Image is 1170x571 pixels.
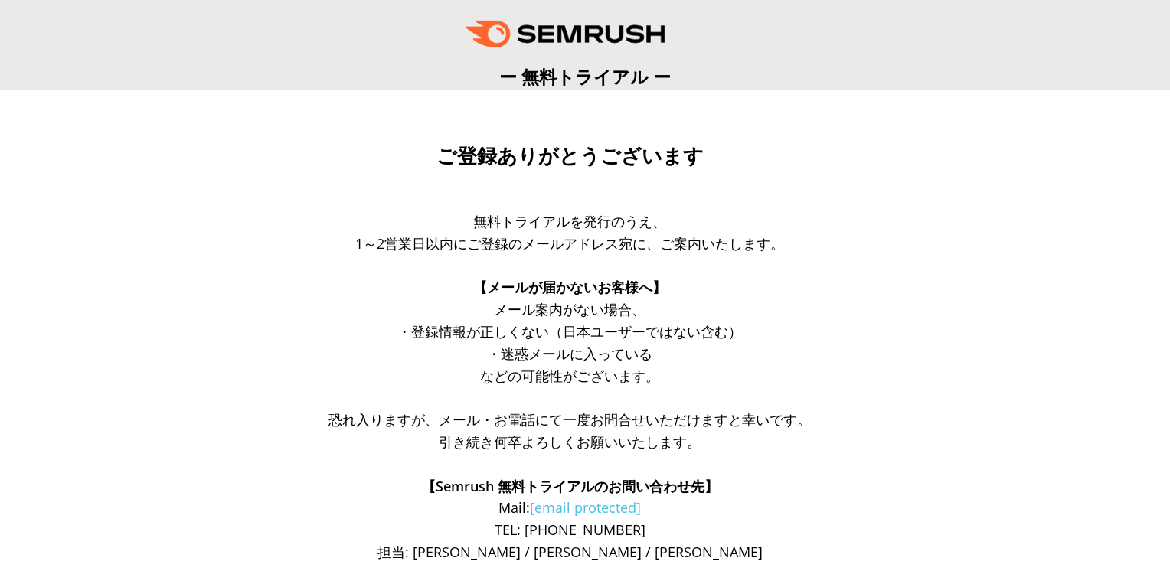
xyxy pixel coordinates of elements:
[494,300,645,318] span: メール案内がない場合、
[473,278,666,296] span: 【メールが届かないお客様へ】
[480,367,659,385] span: などの可能性がございます。
[530,498,641,517] a: [email protected]
[436,145,704,168] span: ご登録ありがとうございます
[397,322,742,341] span: ・登録情報が正しくない（日本ユーザーではない含む）
[473,212,666,230] span: 無料トライアルを発行のうえ、
[499,64,671,89] span: ー 無料トライアル ー
[495,520,645,539] span: TEL: [PHONE_NUMBER]
[487,344,652,363] span: ・迷惑メールに入っている
[498,498,641,517] span: Mail:
[355,234,784,253] span: 1～2営業日以内にご登録のメールアドレス宛に、ご案内いたします。
[328,410,811,429] span: 恐れ入りますが、メール・お電話にて一度お問合せいただけますと幸いです。
[439,432,701,451] span: 引き続き何卒よろしくお願いいたします。
[377,543,763,561] span: 担当: [PERSON_NAME] / [PERSON_NAME] / [PERSON_NAME]
[422,477,718,495] span: 【Semrush 無料トライアルのお問い合わせ先】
